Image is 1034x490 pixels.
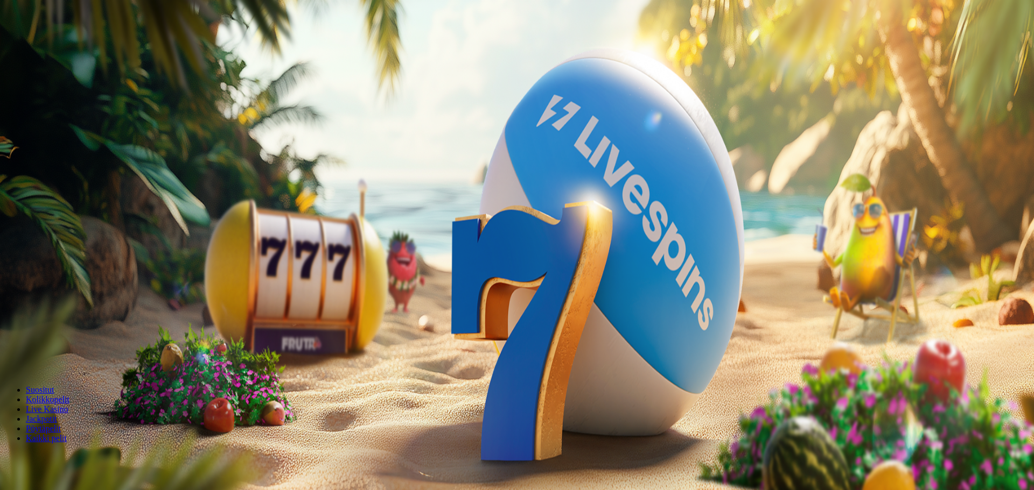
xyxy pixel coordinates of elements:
[26,424,61,433] a: Pöytäpelit
[26,414,57,423] a: Jackpotit
[26,385,54,394] a: Suositut
[26,395,69,404] a: Kolikkopelit
[26,404,68,414] a: Live Kasino
[26,434,67,443] a: Kaikki pelit
[4,367,1030,463] header: Lobby
[4,367,1030,443] nav: Lobby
